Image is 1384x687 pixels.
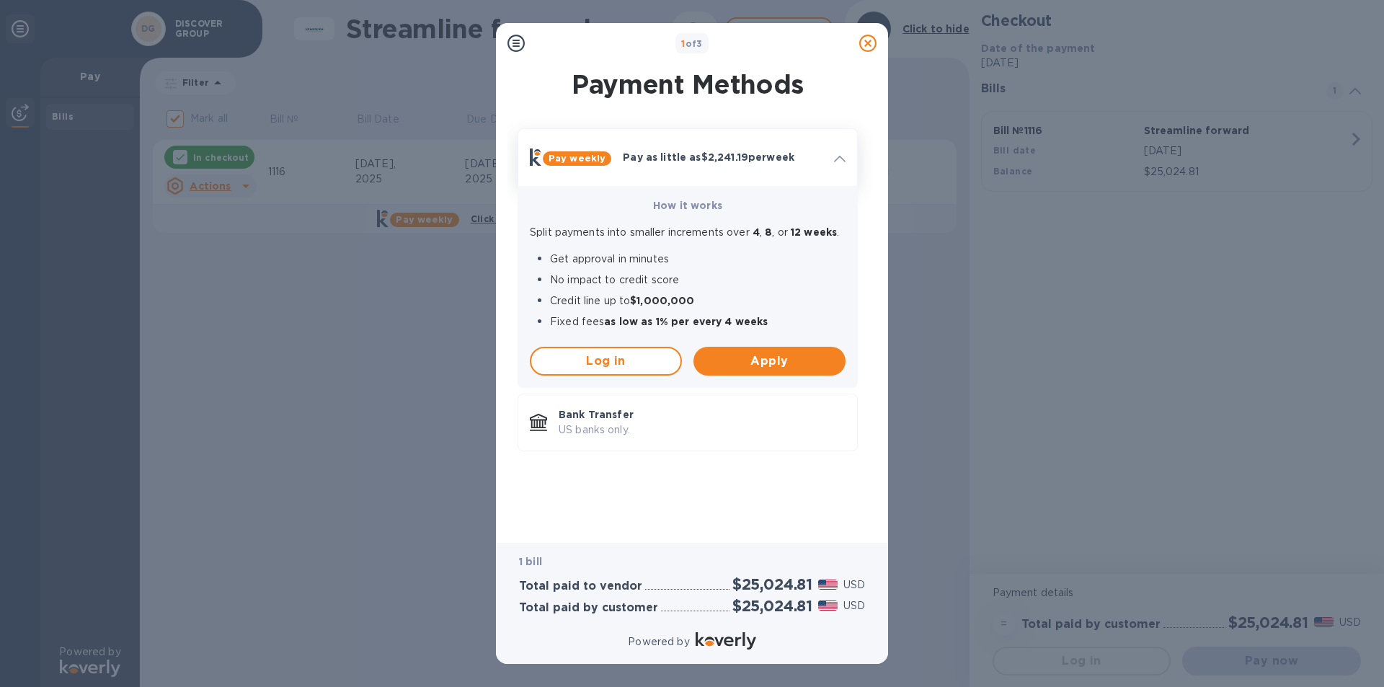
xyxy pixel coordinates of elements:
b: 12 weeks [791,226,837,238]
p: Get approval in minutes [550,252,846,267]
h2: $25,024.81 [732,597,812,615]
span: Apply [705,353,834,370]
b: as low as 1% per every 4 weeks [604,316,768,327]
span: Log in [543,353,669,370]
p: Powered by [628,634,689,650]
b: 4 [750,226,760,238]
p: Bank Transfer [559,407,846,422]
h3: Total paid by customer [519,601,658,615]
b: $1,000,000 [630,295,694,306]
img: Logo [696,632,756,650]
p: Fixed fees [550,314,846,329]
p: USD [843,598,865,613]
p: Credit line up to [550,293,846,309]
h3: Total paid to vendor [519,580,642,593]
h2: $25,024.81 [732,575,812,593]
span: 1 [681,38,685,49]
p: US banks only. [559,422,846,438]
b: of 3 [681,38,703,49]
p: No impact to credit score [550,272,846,288]
p: Pay as little as $2,241.19 per week [623,150,822,164]
b: 8 [762,226,772,238]
b: Pay weekly [549,153,605,164]
img: USD [818,580,838,590]
button: Log in [530,347,682,376]
p: USD [843,577,865,593]
button: Apply [693,347,846,376]
b: 1 bill [519,556,542,567]
p: Split payments into smaller increments over , , or . [530,225,846,240]
img: USD [818,600,838,611]
h1: Payment Methods [515,69,861,99]
b: How it works [653,200,722,211]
